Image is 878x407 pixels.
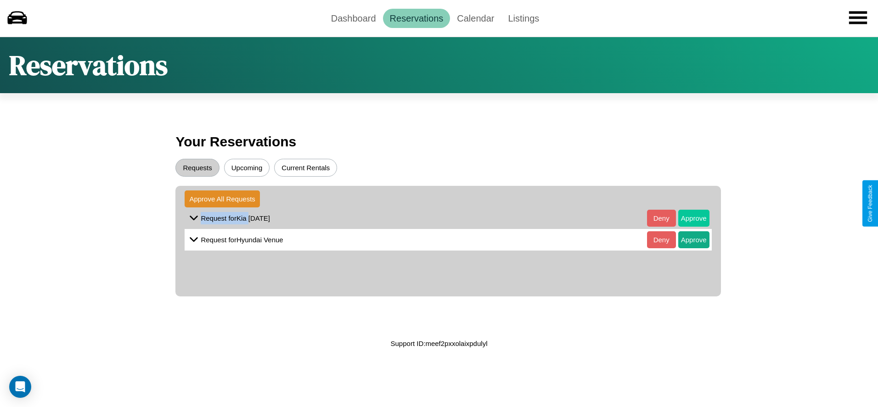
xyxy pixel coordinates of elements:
[175,129,702,154] h3: Your Reservations
[9,376,31,398] div: Open Intercom Messenger
[9,46,168,84] h1: Reservations
[175,159,219,177] button: Requests
[383,9,450,28] a: Reservations
[647,210,676,227] button: Deny
[391,337,488,350] p: Support ID: meef2pxxolaixpdulyl
[185,190,259,207] button: Approve All Requests
[501,9,546,28] a: Listings
[647,231,676,248] button: Deny
[450,9,501,28] a: Calendar
[274,159,337,177] button: Current Rentals
[324,9,383,28] a: Dashboard
[201,212,270,224] p: Request for Kia [DATE]
[224,159,270,177] button: Upcoming
[201,234,283,246] p: Request for Hyundai Venue
[867,185,873,222] div: Give Feedback
[678,210,709,227] button: Approve
[678,231,709,248] button: Approve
